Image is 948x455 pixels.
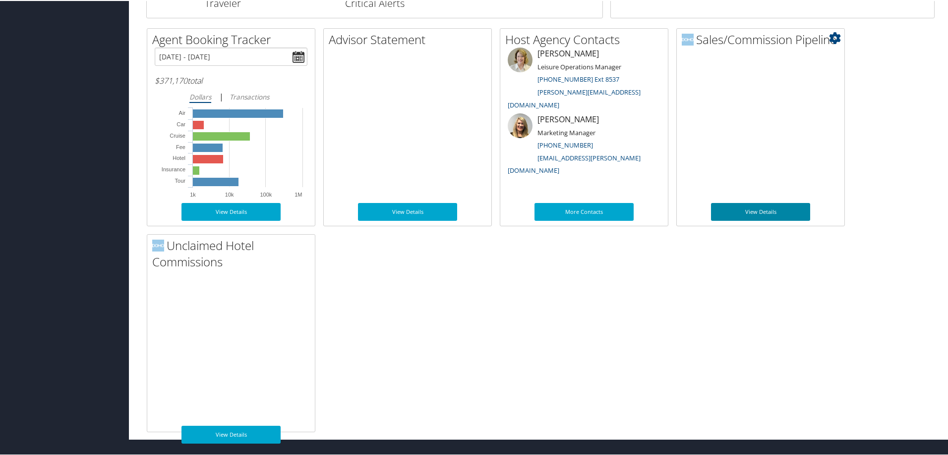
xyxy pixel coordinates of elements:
text: 10k [225,191,234,197]
a: More Contacts [534,202,634,220]
h2: Unclaimed Hotel Commissions [152,236,315,269]
img: ali-moffitt.jpg [508,112,533,137]
h2: Sales/Commission Pipeline [682,30,844,47]
li: [PERSON_NAME] [503,47,665,112]
tspan: Cruise [170,132,185,138]
h2: Host Agency Contacts [505,30,668,47]
span: $371,170 [155,74,187,85]
tspan: Tour [175,177,186,183]
a: [EMAIL_ADDRESS][PERSON_NAME][DOMAIN_NAME] [508,152,641,174]
tspan: Hotel [173,154,185,160]
i: Transactions [230,91,269,101]
a: [PERSON_NAME][EMAIL_ADDRESS][DOMAIN_NAME] [508,87,641,108]
text: 1k [190,191,196,197]
h2: Advisor Statement [329,30,491,47]
tspan: Car [177,120,185,126]
a: [PHONE_NUMBER] [537,140,593,149]
h6: total [155,74,307,85]
text: 1M [295,191,302,197]
tspan: Insurance [162,165,185,171]
small: Marketing Manager [537,127,595,136]
tspan: Fee [176,143,185,149]
li: [PERSON_NAME] [503,112,665,178]
a: [PHONE_NUMBER] Ext 8537 [537,74,619,83]
img: domo-logo.png [682,33,694,45]
a: View Details [358,202,457,220]
a: View Details [181,202,281,220]
tspan: Air [179,109,186,115]
h2: Agent Booking Tracker [152,30,315,47]
i: Dollars [189,91,211,101]
small: Leisure Operations Manager [537,61,621,70]
text: 100k [260,191,272,197]
div: | [155,90,307,102]
img: meredith-price.jpg [508,47,533,71]
a: View Details [181,425,281,443]
img: domo-logo.png [152,239,164,251]
a: View Details [711,202,810,220]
